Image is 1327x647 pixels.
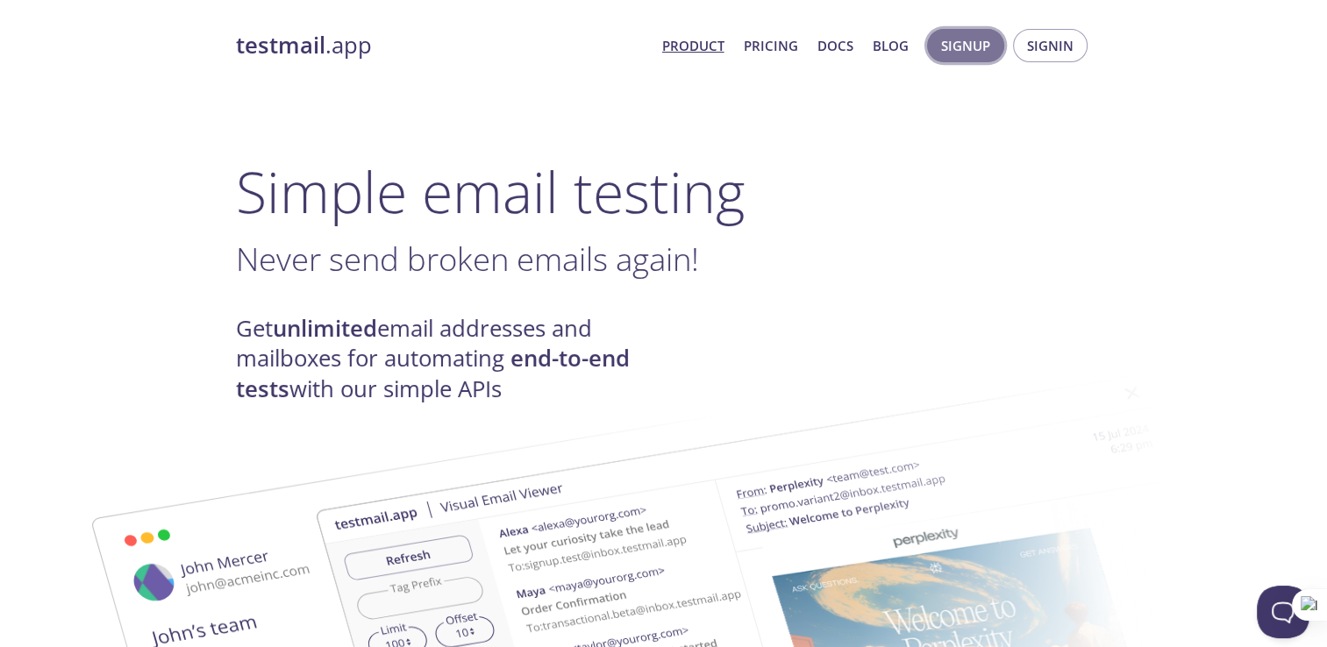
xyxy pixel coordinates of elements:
a: Blog [873,34,909,57]
strong: testmail [236,30,325,60]
a: Pricing [744,34,798,57]
strong: end-to-end tests [236,343,630,403]
span: Signup [941,34,990,57]
button: Signup [927,29,1004,62]
strong: unlimited [273,313,377,344]
span: Never send broken emails again! [236,237,699,281]
a: Docs [817,34,853,57]
a: Product [662,34,724,57]
iframe: Help Scout Beacon - Open [1257,586,1309,638]
h1: Simple email testing [236,158,1092,225]
span: Signin [1027,34,1074,57]
button: Signin [1013,29,1088,62]
a: testmail.app [236,31,648,60]
h4: Get email addresses and mailboxes for automating with our simple APIs [236,314,664,404]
